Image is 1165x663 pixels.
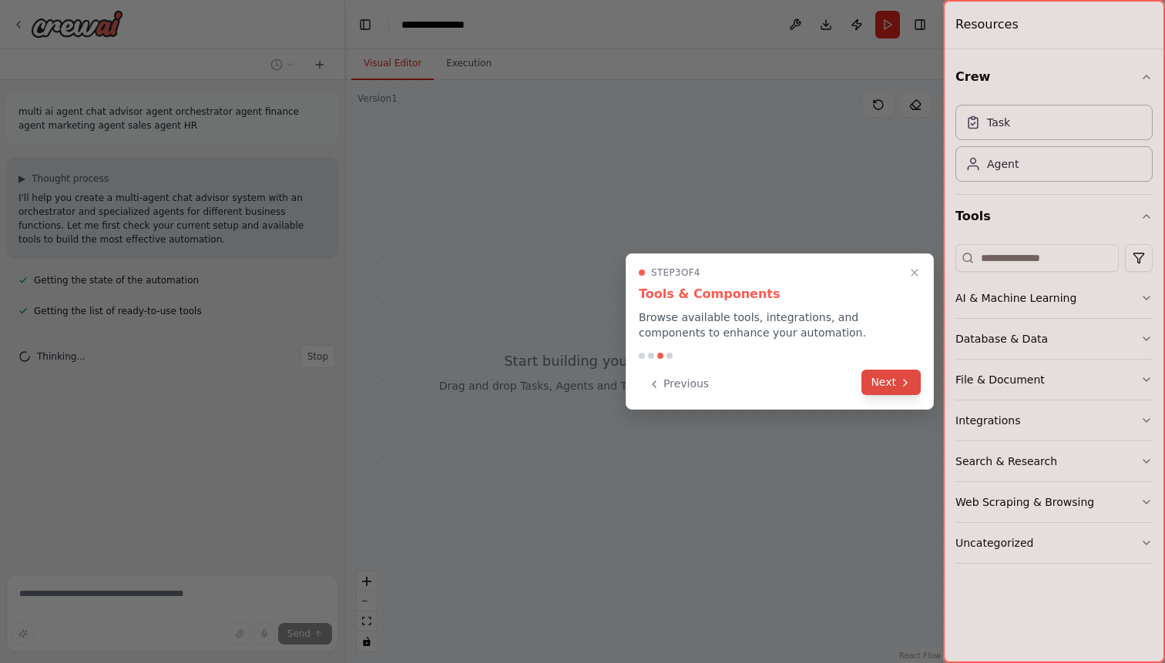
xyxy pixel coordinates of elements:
span: Step 3 of 4 [651,266,700,279]
button: Close walkthrough [905,263,924,282]
p: Browse available tools, integrations, and components to enhance your automation. [639,310,921,340]
button: Next [861,370,921,395]
h3: Tools & Components [639,285,921,303]
button: Previous [639,371,718,397]
button: Hide left sidebar [354,14,376,35]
